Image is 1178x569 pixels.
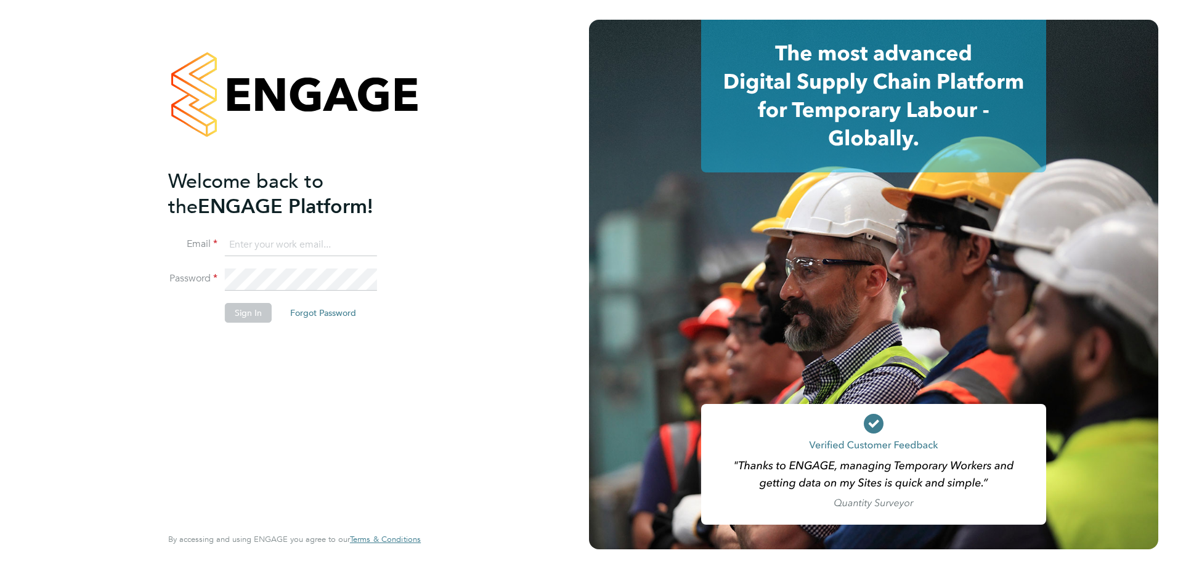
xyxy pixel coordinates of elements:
button: Forgot Password [280,303,366,323]
label: Email [168,238,217,251]
span: Welcome back to the [168,169,323,219]
span: By accessing and using ENGAGE you agree to our [168,534,421,544]
a: Terms & Conditions [350,535,421,544]
input: Enter your work email... [225,234,377,256]
label: Password [168,272,217,285]
h2: ENGAGE Platform! [168,169,408,219]
span: Terms & Conditions [350,534,421,544]
button: Sign In [225,303,272,323]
